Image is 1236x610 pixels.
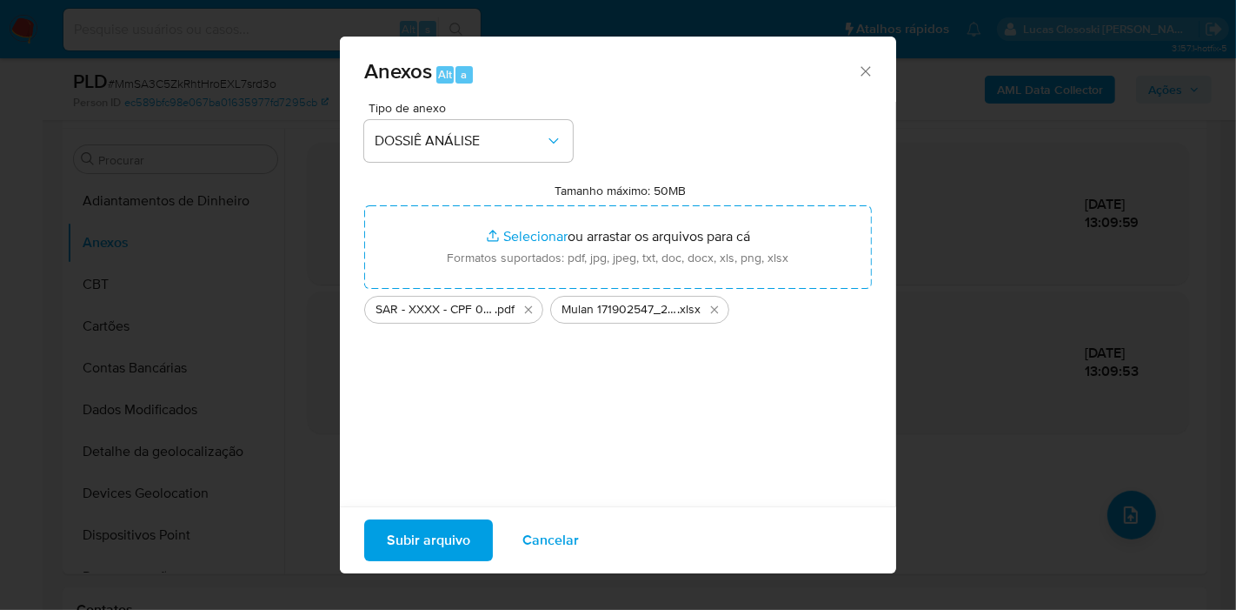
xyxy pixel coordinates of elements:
button: Excluir SAR - XXXX - CPF 00360985076 - NILSON HENZ.pdf [518,299,539,320]
span: .pdf [495,301,515,318]
button: Subir arquivo [364,520,493,561]
span: SAR - XXXX - CPF 00360985076 - [PERSON_NAME] [375,301,495,318]
ul: Arquivos selecionados [364,289,872,324]
button: Excluir Mulan 171902547_2025_09_01_10_54_59.xlsx [704,299,725,320]
span: Mulan 171902547_2025_09_01_10_54_59 [562,301,677,318]
span: Alt [438,66,452,83]
span: Subir arquivo [387,521,470,560]
span: DOSSIÊ ANÁLISE [375,132,545,150]
button: Cancelar [500,520,601,561]
button: Fechar [857,63,873,78]
span: .xlsx [677,301,701,318]
button: DOSSIÊ ANÁLISE [364,120,573,162]
span: Anexos [364,56,432,86]
span: Cancelar [522,521,579,560]
span: a [461,66,467,83]
label: Tamanho máximo: 50MB [555,183,687,198]
span: Tipo de anexo [369,102,577,114]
